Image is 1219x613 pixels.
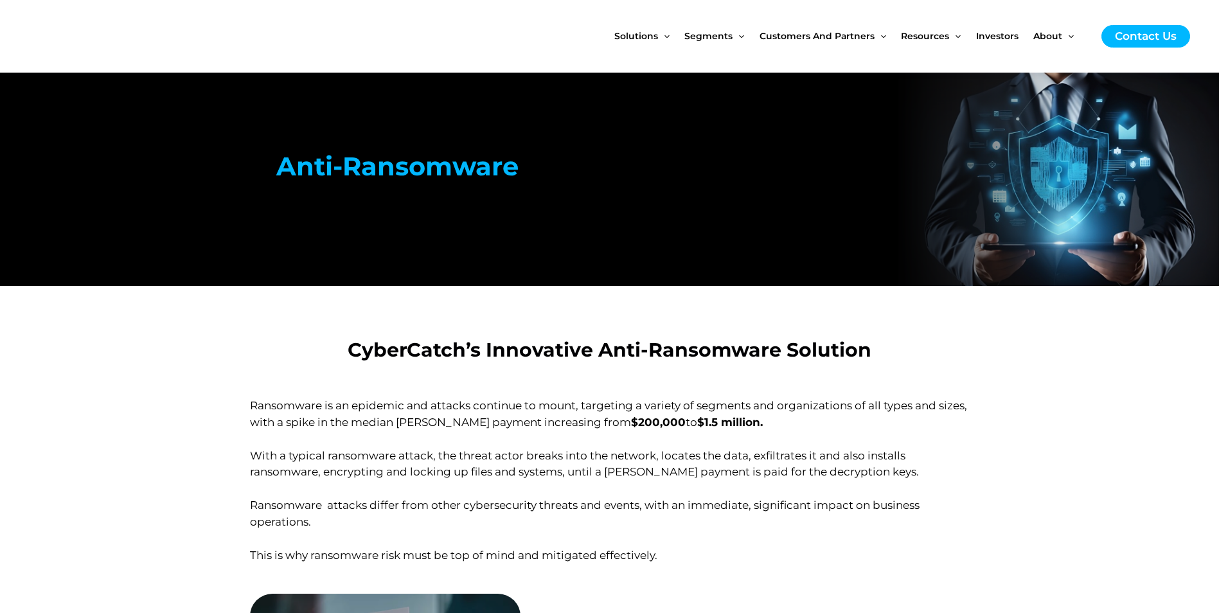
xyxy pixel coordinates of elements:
span: Solutions [614,9,658,63]
span: Ransomware is an epidemic and attacks continue to mount, targeting a variety of segments and orga... [250,399,967,429]
h2: Anti-Ransomware [250,150,545,183]
span: This is why ransomware risk must be top of mind and mitigated effectively. [250,549,657,562]
span: Menu Toggle [875,9,886,63]
a: Investors [976,9,1033,63]
span: Menu Toggle [949,9,961,63]
h3: CyberCatch’s Innovative Anti-Ransomware Solution [250,337,970,362]
a: Contact Us [1101,25,1190,48]
span: About [1033,9,1062,63]
span: Menu Toggle [658,9,670,63]
span: Segments [684,9,733,63]
span: Customers and Partners [760,9,875,63]
span: With a typical ransomware attack, the threat actor breaks into the network, locates the data, exf... [250,449,919,479]
span: Menu Toggle [733,9,744,63]
span: Ransomware attacks differ from other cybersecurity threats and events, with an immediate, signifi... [250,499,920,528]
strong: $1.5 million. [697,416,763,429]
span: Menu Toggle [1062,9,1074,63]
nav: Site Navigation: New Main Menu [614,9,1089,63]
span: Investors [976,9,1019,63]
strong: $200,000 [631,416,686,429]
img: CyberCatch [22,10,177,63]
span: Resources [901,9,949,63]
